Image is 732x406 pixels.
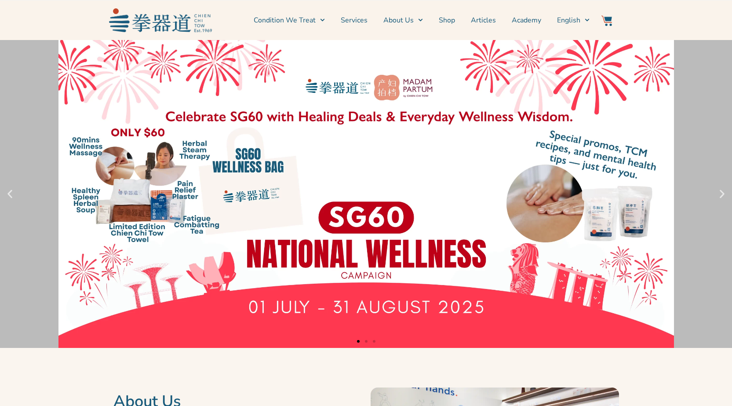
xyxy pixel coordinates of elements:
[601,15,612,26] img: Website Icon-03
[439,9,455,31] a: Shop
[365,340,368,343] span: Go to slide 2
[383,9,423,31] a: About Us
[512,9,541,31] a: Academy
[717,189,728,200] div: Next slide
[557,9,590,31] a: English
[254,9,325,31] a: Condition We Treat
[557,15,580,26] span: English
[4,189,15,200] div: Previous slide
[373,340,375,343] span: Go to slide 3
[341,9,368,31] a: Services
[357,340,360,343] span: Go to slide 1
[471,9,496,31] a: Articles
[216,9,590,31] nav: Menu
